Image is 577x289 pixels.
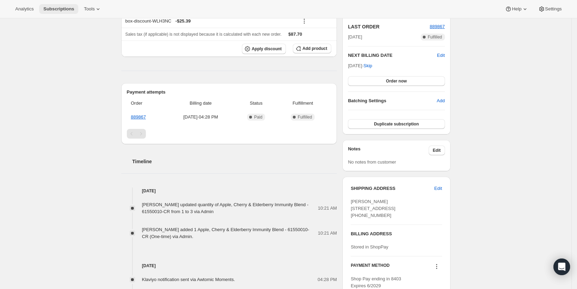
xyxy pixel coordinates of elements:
[351,276,401,288] span: Shop Pay ending in 8403 Expires 6/2029
[434,185,442,192] span: Edit
[348,63,372,68] span: [DATE] ·
[127,89,332,96] h2: Payment attempts
[132,158,337,165] h2: Timeline
[127,96,166,111] th: Order
[238,100,274,107] span: Status
[43,6,74,12] span: Subscriptions
[131,114,146,120] a: 889867
[348,159,396,165] span: No notes from customer
[175,18,191,25] span: - $25.39
[386,78,407,84] span: Order now
[15,6,34,12] span: Analytics
[351,199,395,218] span: [PERSON_NAME] [STREET_ADDRESS] [PHONE_NUMBER]
[142,227,309,239] span: [PERSON_NAME] added 1 Apple, Cherry & Elderberry Immunity Blend - 61550010-CR (One-time) via Admin.
[351,263,390,272] h3: PAYMENT METHOD
[374,121,419,127] span: Duplicate subscription
[348,97,437,104] h6: Batching Settings
[359,60,376,71] button: Skip
[293,44,331,53] button: Add product
[348,34,362,41] span: [DATE]
[142,202,309,214] span: [PERSON_NAME] updated quantity of Apple, Cherry & Elderberry Immunity Blend - 61550010-CR from 1 ...
[429,146,445,155] button: Edit
[142,277,235,282] span: Klaviyo notification sent via Awtomic Moments.
[351,230,442,237] h3: BILLING ADDRESS
[348,119,445,129] button: Duplicate subscription
[318,205,337,212] span: 10:21 AM
[121,262,337,269] h4: [DATE]
[348,52,437,59] h2: NEXT BILLING DATE
[252,46,282,52] span: Apply discount
[553,259,570,275] div: Open Intercom Messenger
[433,148,441,153] span: Edit
[39,4,78,14] button: Subscriptions
[437,97,445,104] span: Add
[348,23,430,30] h2: LAST ORDER
[430,24,445,29] a: 889867
[318,276,337,283] span: 04:28 PM
[432,95,449,106] button: Add
[364,62,372,69] span: Skip
[288,32,302,37] span: $87.70
[437,52,445,59] button: Edit
[298,114,312,120] span: Fulfilled
[254,114,262,120] span: Paid
[351,244,388,249] span: Stored in ShopPay
[348,146,429,155] h3: Notes
[348,76,445,86] button: Order now
[501,4,532,14] button: Help
[80,4,106,14] button: Tools
[11,4,38,14] button: Analytics
[534,4,566,14] button: Settings
[84,6,95,12] span: Tools
[303,46,327,51] span: Add product
[125,32,282,37] span: Sales tax (if applicable) is not displayed because it is calculated with each new order.
[242,44,286,54] button: Apply discount
[167,100,234,107] span: Billing date
[430,183,446,194] button: Edit
[351,185,434,192] h3: SHIPPING ADDRESS
[167,114,234,121] span: [DATE] · 04:28 PM
[428,34,442,40] span: Fulfilled
[127,129,332,139] nav: Pagination
[430,23,445,30] button: 889867
[121,187,337,194] h4: [DATE]
[318,230,337,237] span: 10:21 AM
[278,100,327,107] span: Fulfillment
[545,6,562,12] span: Settings
[125,18,295,25] div: box-discount-WLH3NC
[512,6,521,12] span: Help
